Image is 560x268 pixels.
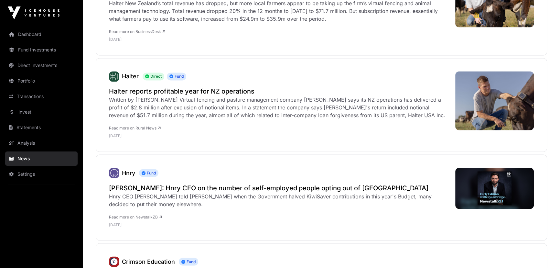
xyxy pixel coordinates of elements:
img: Halter-Favicon.svg [109,71,119,82]
a: Crimson Education [122,258,175,265]
span: Direct [143,73,164,80]
a: Halter [109,71,119,82]
a: Read more on BusinessDesk [109,29,165,34]
span: Fund [167,73,186,80]
a: Hnry [109,168,119,178]
a: Portfolio [5,74,78,88]
a: Read more on NewstalkZB [109,214,162,219]
a: [PERSON_NAME]: Hnry CEO on the number of self-employed people opting out of [GEOGRAPHIC_DATA] [109,183,449,192]
a: Invest [5,105,78,119]
p: [DATE] [109,133,449,139]
a: Transactions [5,89,78,104]
p: [DATE] [109,222,449,227]
iframe: Chat Widget [528,237,560,268]
a: Crimson Education [109,256,119,267]
a: Fund Investments [5,43,78,57]
span: Fund [179,258,198,265]
span: Fund [139,169,158,177]
img: Hnry.svg [109,168,119,178]
a: Statements [5,120,78,135]
a: Halter reports profitable year for NZ operations [109,87,449,96]
a: News [5,151,78,166]
img: 254ef5d7a7b6400ce51fef42e7abfe31_XL.jpg [455,71,534,130]
img: Icehouse Ventures Logo [8,6,59,19]
a: Analysis [5,136,78,150]
a: Direct Investments [5,58,78,73]
a: Halter [122,73,139,80]
img: image.jpg [455,168,534,209]
a: Settings [5,167,78,181]
a: Dashboard [5,27,78,41]
div: Hnry CEO [PERSON_NAME] told [PERSON_NAME] when the Government halved KiwiSaver contributions in t... [109,192,449,208]
div: Written by [PERSON_NAME] Virtual fencing and pasture management company [PERSON_NAME] says its NZ... [109,96,449,119]
img: unnamed.jpg [109,256,119,267]
p: [DATE] [109,37,449,42]
a: Hnry [122,169,135,176]
a: Read more on Rural News [109,126,161,130]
